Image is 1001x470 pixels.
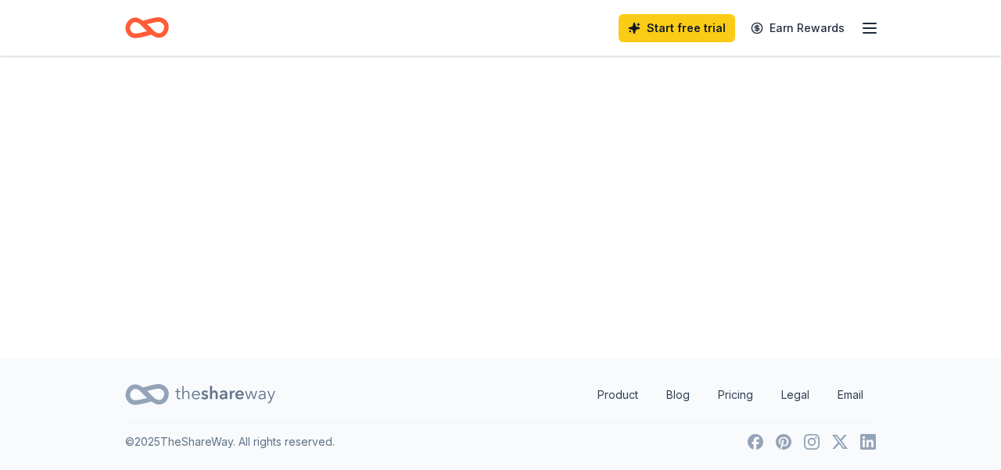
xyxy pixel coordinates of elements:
[585,379,651,411] a: Product
[825,379,876,411] a: Email
[619,14,735,42] a: Start free trial
[705,379,766,411] a: Pricing
[125,9,169,46] a: Home
[741,14,854,42] a: Earn Rewards
[585,379,876,411] nav: quick links
[654,379,702,411] a: Blog
[769,379,822,411] a: Legal
[125,432,335,451] p: © 2025 TheShareWay. All rights reserved.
